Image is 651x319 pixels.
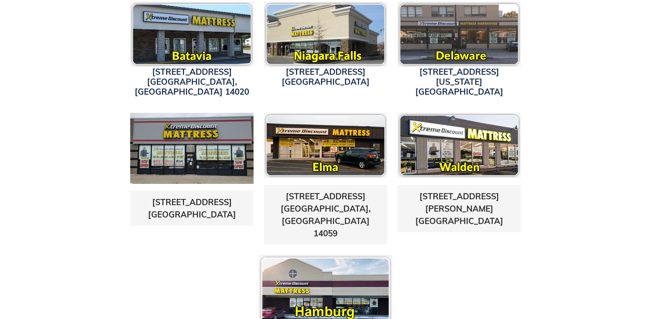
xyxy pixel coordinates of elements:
[130,113,254,184] img: transit-store-photo2-1642015179745.jpg
[264,113,387,178] img: pf-8166afa1--elmaicon.png
[130,2,254,67] img: pf-c8c7db02--bataviaicon.png
[415,67,503,97] a: [STREET_ADDRESS][US_STATE][GEOGRAPHIC_DATA]
[135,67,249,97] a: [STREET_ADDRESS][GEOGRAPHIC_DATA], [GEOGRAPHIC_DATA] 14020
[281,191,371,239] a: [STREET_ADDRESS][GEOGRAPHIC_DATA], [GEOGRAPHIC_DATA] 14059
[397,113,521,178] img: pf-16118c81--waldenicon.png
[264,2,387,67] img: Xtreme Discount Mattress Niagara Falls
[397,2,521,67] img: pf-118c8166--delawareicon.png
[415,191,503,226] a: [STREET_ADDRESS][PERSON_NAME][GEOGRAPHIC_DATA]
[282,67,370,87] a: [STREET_ADDRESS][GEOGRAPHIC_DATA]
[148,197,236,220] a: [STREET_ADDRESS][GEOGRAPHIC_DATA]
